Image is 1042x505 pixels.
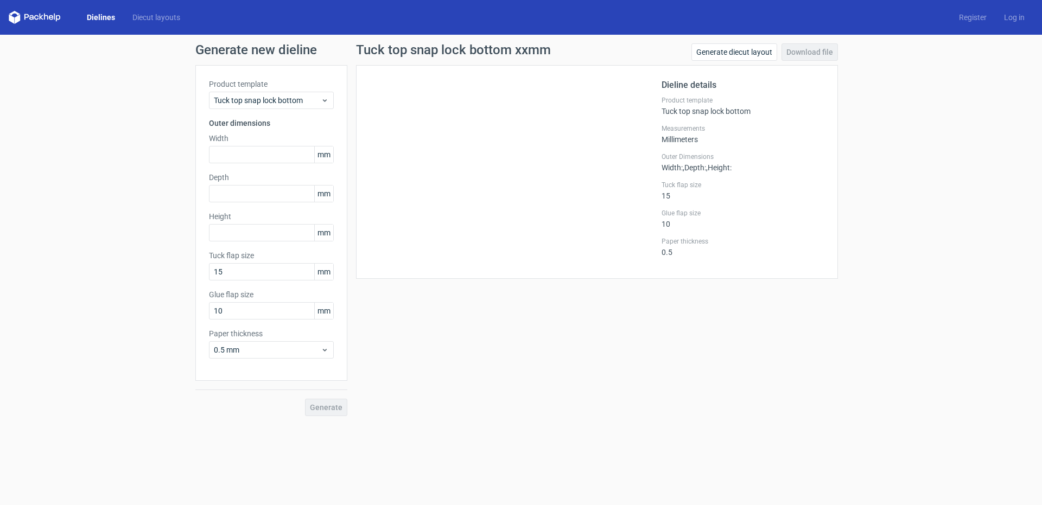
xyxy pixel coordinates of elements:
[214,95,321,106] span: Tuck top snap lock bottom
[209,133,334,144] label: Width
[209,289,334,300] label: Glue flap size
[662,181,824,189] label: Tuck flap size
[662,209,824,218] label: Glue flap size
[356,43,551,56] h1: Tuck top snap lock bottom xxmm
[683,163,706,172] span: , Depth :
[950,12,995,23] a: Register
[78,12,124,23] a: Dielines
[662,152,824,161] label: Outer Dimensions
[662,237,824,246] label: Paper thickness
[314,225,333,241] span: mm
[662,79,824,92] h2: Dieline details
[662,181,824,200] div: 15
[209,172,334,183] label: Depth
[662,96,824,105] label: Product template
[706,163,732,172] span: , Height :
[314,264,333,280] span: mm
[691,43,777,61] a: Generate diecut layout
[209,328,334,339] label: Paper thickness
[662,124,824,133] label: Measurements
[314,186,333,202] span: mm
[209,250,334,261] label: Tuck flap size
[209,118,334,129] h3: Outer dimensions
[314,303,333,319] span: mm
[662,163,683,172] span: Width :
[662,96,824,116] div: Tuck top snap lock bottom
[209,79,334,90] label: Product template
[209,211,334,222] label: Height
[314,146,333,163] span: mm
[214,344,321,355] span: 0.5 mm
[195,43,847,56] h1: Generate new dieline
[662,209,824,228] div: 10
[124,12,189,23] a: Diecut layouts
[662,124,824,144] div: Millimeters
[662,237,824,257] div: 0.5
[995,12,1033,23] a: Log in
